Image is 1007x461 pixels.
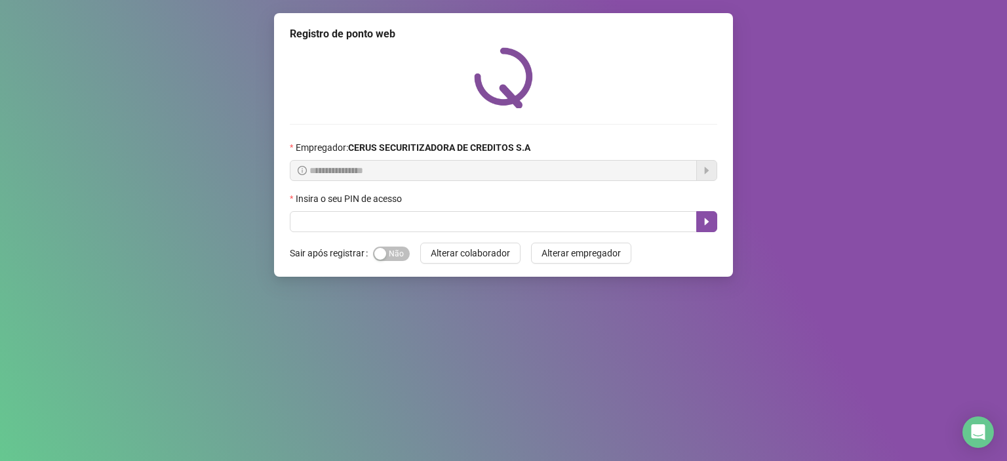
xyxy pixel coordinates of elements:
[296,140,530,155] span: Empregador :
[290,191,410,206] label: Insira o seu PIN de acesso
[431,246,510,260] span: Alterar colaborador
[542,246,621,260] span: Alterar empregador
[701,216,712,227] span: caret-right
[474,47,533,108] img: QRPoint
[298,166,307,175] span: info-circle
[290,243,373,264] label: Sair após registrar
[348,142,530,153] strong: CERUS SECURITIZADORA DE CREDITOS S.A
[962,416,994,448] div: Open Intercom Messenger
[290,26,717,42] div: Registro de ponto web
[420,243,521,264] button: Alterar colaborador
[531,243,631,264] button: Alterar empregador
